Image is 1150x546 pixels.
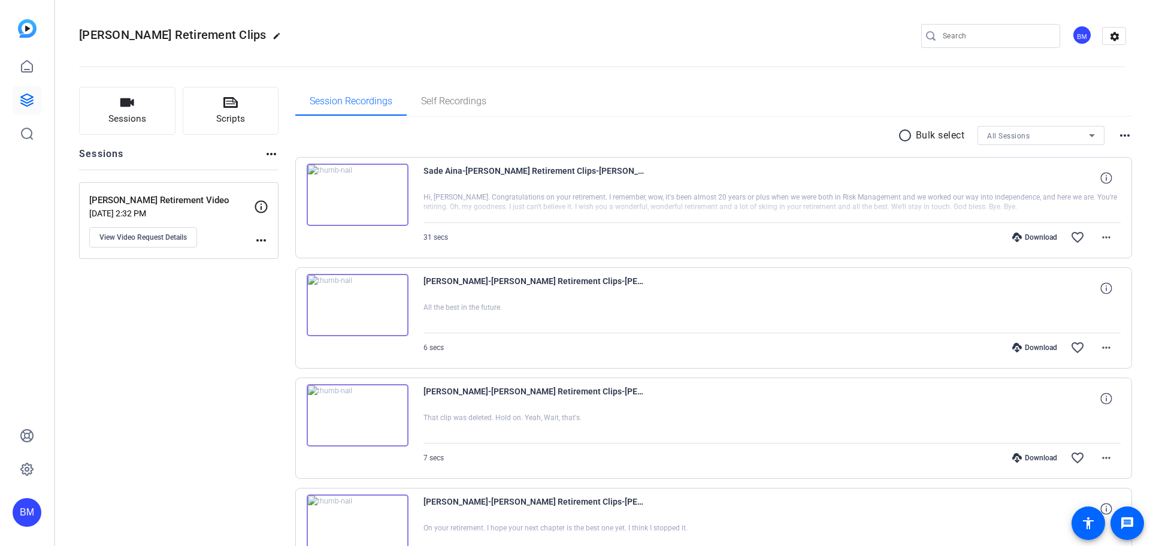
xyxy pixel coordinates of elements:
[13,498,41,527] div: BM
[1099,340,1113,355] mat-icon: more_horiz
[423,274,645,303] span: [PERSON_NAME]-[PERSON_NAME] Retirement Clips-[PERSON_NAME] Retirement Video-1758143883779-webcam
[423,233,448,242] span: 31 secs
[79,147,124,170] h2: Sessions
[916,128,965,143] p: Bulk select
[421,96,486,106] span: Self Recordings
[1072,25,1093,46] ngx-avatar: Brandon Murray
[89,209,254,218] p: [DATE] 2:32 PM
[89,227,197,248] button: View Video Request Details
[1103,28,1127,46] mat-icon: settings
[1099,230,1113,245] mat-icon: more_horiz
[273,32,287,46] mat-icon: edit
[79,28,267,42] span: [PERSON_NAME] Retirement Clips
[264,147,279,161] mat-icon: more_horiz
[1120,516,1134,530] mat-icon: message
[89,194,254,207] p: [PERSON_NAME] Retirement Video
[254,233,268,248] mat-icon: more_horiz
[1099,451,1113,465] mat-icon: more_horiz
[943,29,1051,43] input: Search
[987,132,1030,140] span: All Sessions
[307,384,408,447] img: thumb-nail
[216,112,245,126] span: Scripts
[307,274,408,336] img: thumb-nail
[1006,453,1063,463] div: Download
[18,19,37,38] img: blue-gradient.svg
[423,494,645,523] span: [PERSON_NAME]-[PERSON_NAME] Retirement Clips-[PERSON_NAME] Retirement Video-1758143785958-webcam
[310,96,392,106] span: Session Recordings
[108,112,146,126] span: Sessions
[898,128,916,143] mat-icon: radio_button_unchecked
[1006,233,1063,242] div: Download
[1070,230,1085,245] mat-icon: favorite_border
[99,233,187,242] span: View Video Request Details
[1070,340,1085,355] mat-icon: favorite_border
[1006,343,1063,352] div: Download
[423,164,645,192] span: Sade Aina-[PERSON_NAME] Retirement Clips-[PERSON_NAME] Retirement Video-1758150924718-webcam
[307,164,408,226] img: thumb-nail
[423,454,444,462] span: 7 secs
[1081,516,1095,530] mat-icon: accessibility
[423,384,645,413] span: [PERSON_NAME]-[PERSON_NAME] Retirement Clips-[PERSON_NAME] Retirement Video-1758143856152-webcam
[79,87,175,135] button: Sessions
[1118,128,1132,143] mat-icon: more_horiz
[183,87,279,135] button: Scripts
[423,343,444,352] span: 6 secs
[1072,25,1092,45] div: BM
[1070,451,1085,465] mat-icon: favorite_border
